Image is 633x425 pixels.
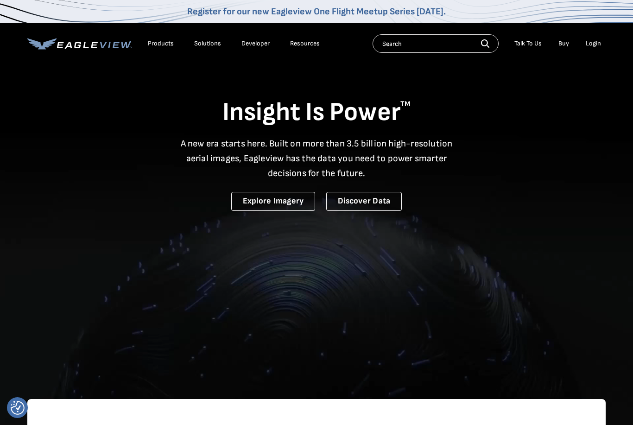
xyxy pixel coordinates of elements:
[373,34,499,53] input: Search
[326,192,402,211] a: Discover Data
[27,96,606,129] h1: Insight Is Power
[148,39,174,48] div: Products
[11,401,25,415] img: Revisit consent button
[187,6,446,17] a: Register for our new Eagleview One Flight Meetup Series [DATE].
[175,136,458,181] p: A new era starts here. Built on more than 3.5 billion high-resolution aerial images, Eagleview ha...
[558,39,569,48] a: Buy
[194,39,221,48] div: Solutions
[231,192,316,211] a: Explore Imagery
[586,39,601,48] div: Login
[290,39,320,48] div: Resources
[241,39,270,48] a: Developer
[11,401,25,415] button: Consent Preferences
[400,100,411,108] sup: TM
[514,39,542,48] div: Talk To Us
